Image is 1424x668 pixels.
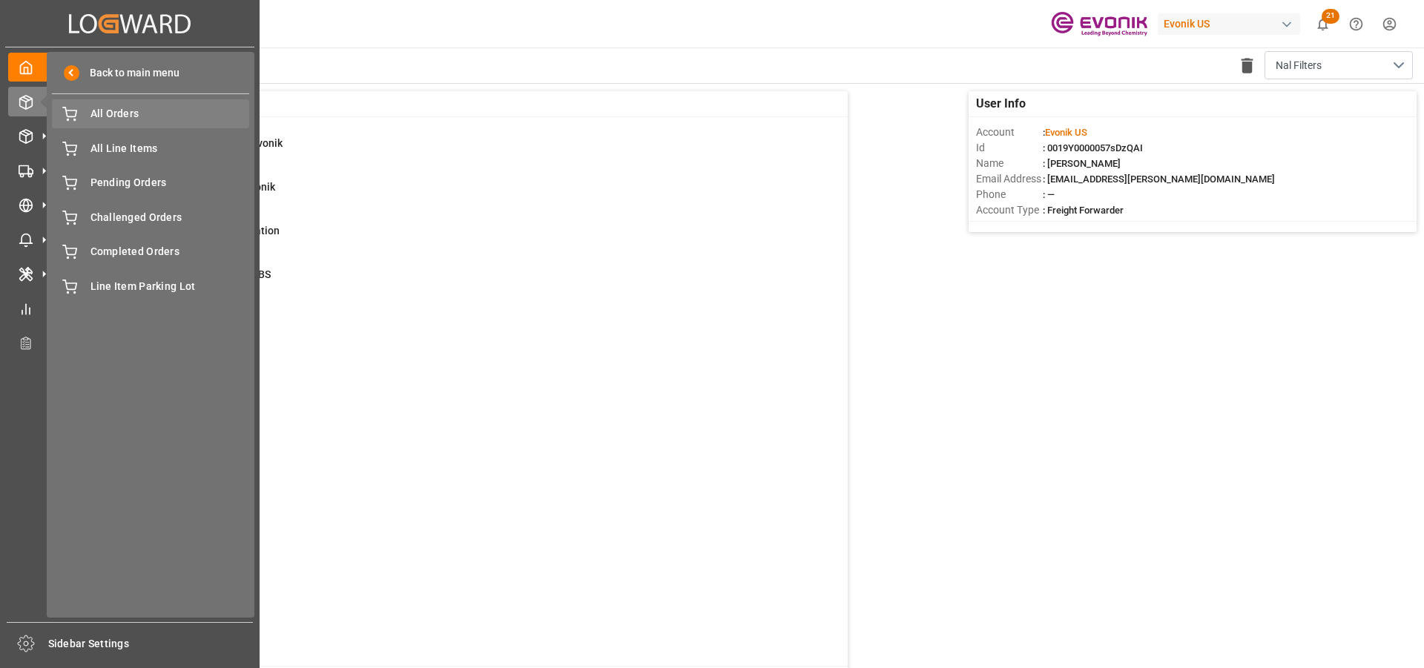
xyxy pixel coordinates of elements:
[48,636,254,652] span: Sidebar Settings
[8,294,251,323] a: My Reports
[76,354,829,386] a: 2TU : Pre-Leg Shipment # ErrorTransport Unit
[76,136,829,167] a: 0Error on Initial Sales Order to EvonikShipment
[1045,127,1087,138] span: Evonik US
[8,328,251,357] a: Transport Planner
[1158,10,1306,38] button: Evonik US
[976,187,1043,202] span: Phone
[1043,189,1055,200] span: : —
[76,311,829,342] a: 4Main-Leg Shipment # ErrorShipment
[1043,142,1143,153] span: : 0019Y0000057sDzQAI
[1043,205,1124,216] span: : Freight Forwarder
[1051,11,1147,37] img: Evonik-brand-mark-Deep-Purple-RGB.jpeg_1700498283.jpeg
[1339,7,1373,41] button: Help Center
[76,223,829,254] a: 32ABS: Missing Booking ConfirmationShipment
[976,125,1043,140] span: Account
[8,53,251,82] a: My Cockpit
[976,95,1026,113] span: User Info
[1306,7,1339,41] button: show 21 new notifications
[52,133,249,162] a: All Line Items
[1322,9,1339,24] span: 21
[52,237,249,266] a: Completed Orders
[1043,173,1275,185] span: : [EMAIL_ADDRESS][PERSON_NAME][DOMAIN_NAME]
[79,65,179,81] span: Back to main menu
[976,140,1043,156] span: Id
[90,141,250,156] span: All Line Items
[90,210,250,225] span: Challenged Orders
[1276,58,1322,73] span: Nal Filters
[976,156,1043,171] span: Name
[90,106,250,122] span: All Orders
[90,279,250,294] span: Line Item Parking Lot
[90,175,250,191] span: Pending Orders
[52,168,249,197] a: Pending Orders
[1043,158,1121,169] span: : [PERSON_NAME]
[976,202,1043,218] span: Account Type
[1265,51,1413,79] button: open menu
[76,179,829,211] a: 0Error Sales Order Update to EvonikShipment
[76,267,829,298] a: 0Pending Bkg Request sent to ABSShipment
[1158,13,1300,35] div: Evonik US
[52,271,249,300] a: Line Item Parking Lot
[90,244,250,259] span: Completed Orders
[976,171,1043,187] span: Email Address
[52,202,249,231] a: Challenged Orders
[52,99,249,128] a: All Orders
[1043,127,1087,138] span: :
